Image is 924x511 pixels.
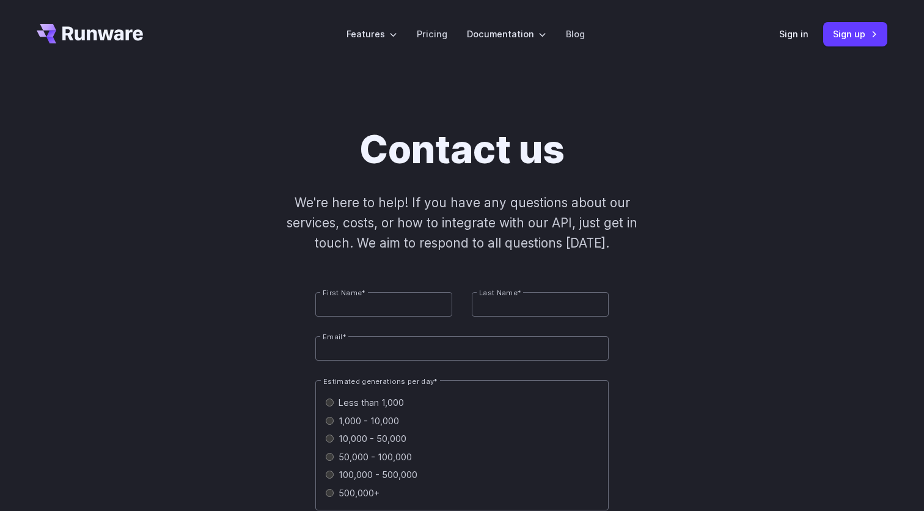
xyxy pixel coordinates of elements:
span: 1,000 - 10,000 [339,414,399,428]
a: Pricing [417,27,447,41]
span: 100,000 - 500,000 [339,468,417,482]
label: Features [346,27,397,41]
input: 100,000 - 500,000 [326,471,334,479]
input: 10,000 - 50,000 [326,435,334,443]
a: Go to / [37,24,143,43]
input: 50,000 - 100,000 [326,453,334,461]
a: Sign in [779,27,809,41]
span: Email [323,333,343,341]
span: Less than 1,000 [339,395,404,410]
p: We're here to help! If you have any questions about our services, costs, or how to integrate with... [266,193,658,254]
a: Blog [566,27,585,41]
span: 10,000 - 50,000 [339,432,406,446]
h1: Contact us [359,127,565,173]
span: First Name [323,289,362,297]
span: 50,000 - 100,000 [339,450,412,464]
input: 500,000+ [326,489,334,497]
span: Estimated generations per day [323,377,434,386]
label: Documentation [467,27,546,41]
span: Last Name [479,289,518,297]
input: 1,000 - 10,000 [326,417,334,425]
input: Less than 1,000 [326,399,334,406]
span: 500,000+ [339,486,380,500]
a: Sign up [823,22,887,46]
